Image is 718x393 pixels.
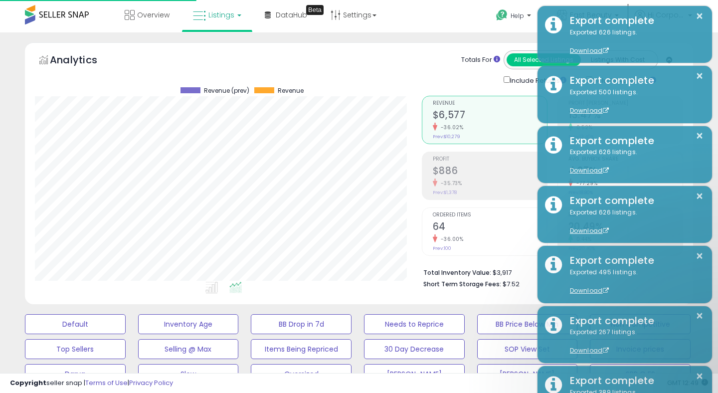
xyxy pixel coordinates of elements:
[503,279,520,289] span: $7.52
[433,212,547,218] span: Ordered Items
[562,134,705,148] div: Export complete
[573,124,593,131] small: 0.52%
[433,245,451,251] small: Prev: 100
[364,339,465,359] button: 30 Day Decrease
[10,379,173,388] div: seller snap | |
[129,378,173,388] a: Privacy Policy
[696,310,704,322] button: ×
[507,53,581,66] button: All Selected Listings
[251,314,352,334] button: BB Drop in 7d
[696,10,704,22] button: ×
[562,194,705,208] div: Export complete
[433,190,457,196] small: Prev: $1,378
[573,180,598,187] small: -77.29%
[433,134,460,140] small: Prev: $10,279
[437,180,462,187] small: -35.73%
[138,314,239,334] button: Inventory Age
[204,87,249,94] span: Revenue (prev)
[25,314,126,334] button: Default
[138,364,239,384] button: Slow
[562,268,705,296] div: Exported 495 listings.
[568,245,595,251] small: Prev: 20.40%
[138,339,239,359] button: Selling @ Max
[433,109,547,123] h2: $6,577
[696,190,704,202] button: ×
[276,10,307,20] span: DataHub
[208,10,234,20] span: Listings
[437,124,464,131] small: -36.02%
[496,74,578,86] div: Include Returns
[496,9,508,21] i: Get Help
[437,235,464,243] small: -36.00%
[251,339,352,359] button: Items Being Repriced
[562,28,705,56] div: Exported 626 listings.
[696,130,704,142] button: ×
[570,166,609,175] a: Download
[423,280,501,288] b: Short Term Storage Fees:
[461,55,500,65] div: Totals For
[85,378,128,388] a: Terms of Use
[423,268,491,277] b: Total Inventory Value:
[137,10,170,20] span: Overview
[10,378,46,388] strong: Copyright
[433,101,547,106] span: Revenue
[306,5,324,15] div: Tooltip anchor
[570,286,609,295] a: Download
[570,106,609,115] a: Download
[562,208,705,236] div: Exported 626 listings.
[433,157,547,162] span: Profit
[570,226,609,235] a: Download
[477,314,578,334] button: BB Price Below Min
[562,88,705,116] div: Exported 500 listings.
[562,73,705,88] div: Export complete
[562,148,705,176] div: Exported 626 listings.
[696,70,704,82] button: ×
[570,46,609,55] a: Download
[562,13,705,28] div: Export complete
[251,364,352,384] button: Oversized
[433,165,547,179] h2: $886
[562,314,705,328] div: Export complete
[278,87,304,94] span: Revenue
[488,1,541,32] a: Help
[25,364,126,384] button: Darya
[433,221,547,234] h2: 64
[511,11,524,20] span: Help
[477,339,578,359] button: SOP View Set
[25,339,126,359] button: Top Sellers
[364,364,465,384] button: [PERSON_NAME]
[50,53,117,69] h5: Analytics
[364,314,465,334] button: Needs to Reprice
[562,253,705,268] div: Export complete
[423,266,676,278] li: $3,917
[696,250,704,262] button: ×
